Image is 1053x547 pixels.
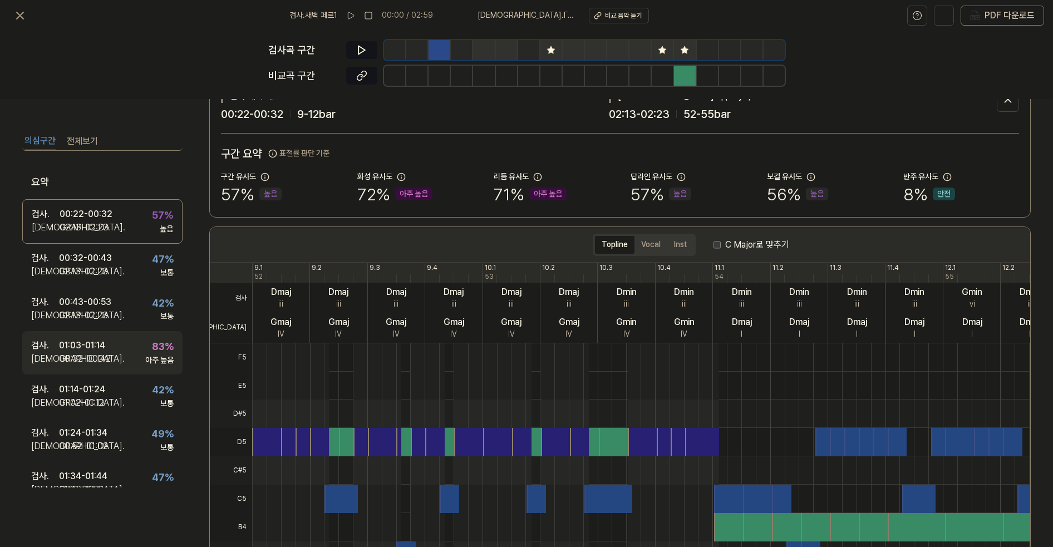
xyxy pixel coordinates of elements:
[386,316,406,329] div: Gmaj
[806,188,828,201] div: 높음
[444,285,464,299] div: Dmaj
[210,283,252,313] span: 검사
[767,183,828,206] div: 56 %
[59,352,111,366] div: 00:32 - 00:42
[624,299,629,310] div: iii
[681,329,687,340] div: IV
[907,6,927,26] button: help
[335,329,342,340] div: IV
[939,11,949,21] img: share
[210,400,252,428] span: D#5
[31,483,59,496] div: [DEMOGRAPHIC_DATA] .
[221,105,283,123] span: 00:22 - 00:32
[856,329,858,340] div: I
[715,263,724,273] div: 11.1
[357,171,392,183] div: 화성 유사도
[427,263,437,273] div: 9.4
[59,295,111,309] div: 00:43 - 00:53
[357,183,432,206] div: 72 %
[31,440,59,453] div: [DEMOGRAPHIC_DATA] .
[59,265,108,278] div: 02:13 - 02:23
[210,513,252,541] span: B4
[683,105,731,123] span: 52 - 55 bar
[797,299,802,310] div: iii
[24,132,56,150] button: 의심구간
[210,372,252,400] span: E5
[271,285,291,299] div: Dmaj
[450,329,457,340] div: IV
[945,263,956,273] div: 12.1
[268,68,339,84] div: 비교곡 구간
[1002,263,1015,273] div: 12.2
[336,299,341,310] div: iii
[485,263,496,273] div: 10.1
[732,316,752,329] div: Dmaj
[297,105,336,123] span: 9 - 12 bar
[59,470,107,483] div: 01:34 - 01:44
[31,309,59,322] div: [DEMOGRAPHIC_DATA] .
[152,339,174,355] div: 83 %
[32,208,60,221] div: 검사 .
[565,329,572,340] div: IV
[903,171,938,183] div: 반주 유사도
[210,485,252,513] span: C5
[67,132,98,150] button: 전체보기
[609,105,670,123] span: 02:13 - 02:23
[31,252,59,265] div: 검사 .
[370,263,380,273] div: 9.3
[160,311,174,322] div: 보통
[903,183,955,206] div: 8 %
[59,252,112,265] div: 00:32 - 00:43
[278,299,283,310] div: iii
[971,329,973,340] div: I
[31,383,59,396] div: 검사 .
[962,316,982,329] div: Dmaj
[945,272,954,282] div: 55
[617,285,637,299] div: Dmin
[386,285,406,299] div: Dmaj
[494,183,567,206] div: 71 %
[268,42,339,58] div: 검사곡 구간
[725,238,789,252] label: C Major로 맞추기
[674,316,695,329] div: Gmin
[328,285,348,299] div: Dmaj
[1027,299,1032,310] div: iii
[22,166,183,199] div: 요약
[589,8,649,23] a: 비교 음악 듣기
[152,470,174,486] div: 47 %
[799,329,800,340] div: I
[912,299,917,310] div: iii
[254,263,263,273] div: 9.1
[210,456,252,485] span: C#5
[667,236,693,254] button: Inst
[985,8,1035,23] div: PDF 다운로드
[31,396,59,410] div: [DEMOGRAPHIC_DATA] .
[485,272,494,282] div: 53
[31,426,59,440] div: 검사 .
[847,316,867,329] div: Dmaj
[160,268,174,279] div: 보통
[270,316,291,329] div: Gmaj
[631,183,691,206] div: 57 %
[595,236,634,254] button: Topline
[160,442,174,454] div: 보통
[31,470,59,483] div: 검사 .
[1020,316,1040,329] div: Dmaj
[682,299,687,310] div: iii
[289,10,337,21] span: 검사 . 새벽 페르1
[789,316,809,329] div: Dmaj
[912,10,922,21] svg: help
[657,263,671,273] div: 10.4
[847,285,867,299] div: Dmin
[559,316,579,329] div: Gmaj
[674,285,694,299] div: Dmin
[268,148,329,159] button: 표절률 판단 기준
[395,188,432,201] div: 아주 높음
[221,183,282,206] div: 57 %
[631,171,672,183] div: 탑라인 유사도
[152,295,174,312] div: 42 %
[382,10,433,21] div: 00:00 / 02:59
[221,171,256,183] div: 구간 유사도
[160,486,174,497] div: 보통
[494,171,529,183] div: 리듬 유사도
